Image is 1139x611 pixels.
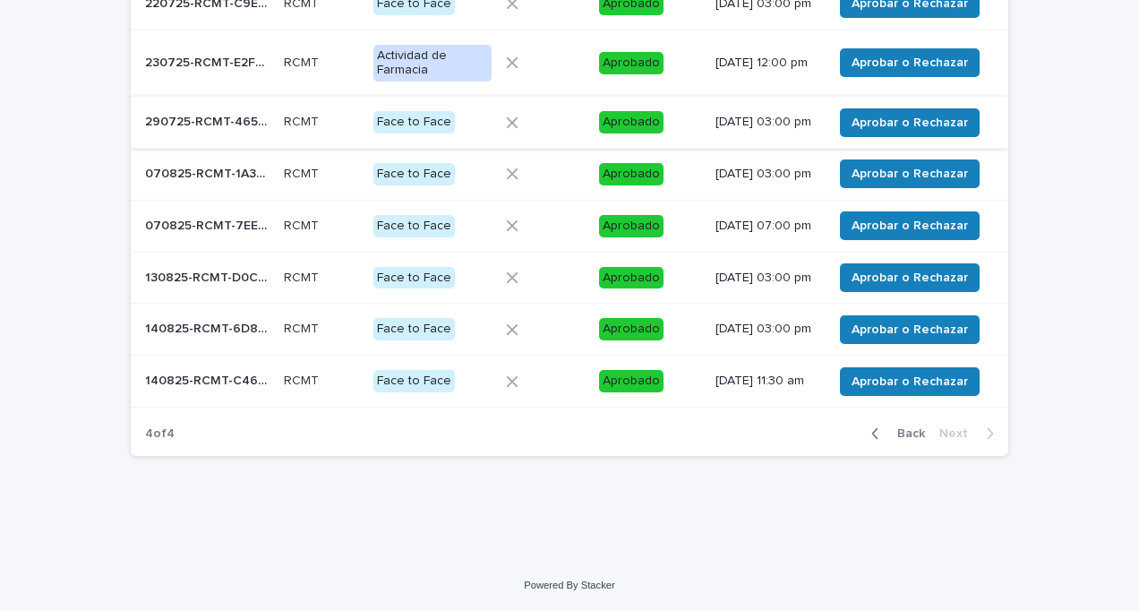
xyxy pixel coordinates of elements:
tr: 070825-RCMT-1A337D070825-RCMT-1A337D RCMTRCMT Face to FaceAprobado[DATE] 03:00 pmAprobar o Rechazar [131,148,1008,200]
div: Aprobado [599,111,664,133]
tr: 140825-RCMT-C4684C140825-RCMT-C4684C RCMTRCMT Face to FaceAprobado[DATE] 11:30 amAprobar o Rechazar [131,356,1008,408]
button: Back [857,426,932,442]
div: Face to Face [373,318,455,340]
span: Aprobar o Rechazar [852,54,968,72]
p: RCMT [284,163,322,182]
a: Powered By Stacker [524,580,614,590]
div: Aprobado [599,318,664,340]
button: Aprobar o Rechazar [840,263,980,292]
tr: 140825-RCMT-6D85FA140825-RCMT-6D85FA RCMTRCMT Face to FaceAprobado[DATE] 03:00 pmAprobar o Rechazar [131,304,1008,356]
p: [DATE] 03:00 pm [715,271,818,286]
p: 140825-RCMT-C4684C [145,370,273,389]
p: 130825-RCMT-D0CCB1 [145,267,273,286]
div: Aprobado [599,267,664,289]
p: 230725-RCMT-E2FD52 [145,52,273,71]
p: RCMT [284,215,322,234]
p: [DATE] 07:00 pm [715,219,818,234]
div: Face to Face [373,163,455,185]
button: Aprobar o Rechazar [840,48,980,77]
button: Aprobar o Rechazar [840,108,980,137]
p: 140825-RCMT-6D85FA [145,318,273,337]
p: [DATE] 12:00 pm [715,56,818,71]
p: [DATE] 03:00 pm [715,322,818,337]
div: Aprobado [599,163,664,185]
p: 070825-RCMT-1A337D [145,163,273,182]
button: Aprobar o Rechazar [840,211,980,240]
button: Aprobar o Rechazar [840,367,980,396]
p: 4 of 4 [131,412,189,456]
p: RCMT [284,318,322,337]
p: RCMT [284,267,322,286]
span: Aprobar o Rechazar [852,321,968,339]
div: Actividad de Farmacia [373,45,492,82]
p: [DATE] 03:00 pm [715,115,818,130]
span: Aprobar o Rechazar [852,217,968,235]
button: Aprobar o Rechazar [840,159,980,188]
p: [DATE] 11:30 am [715,374,818,389]
tr: 070825-RCMT-7EEAEF070825-RCMT-7EEAEF RCMTRCMT Face to FaceAprobado[DATE] 07:00 pmAprobar o Rechazar [131,200,1008,252]
div: Aprobado [599,52,664,74]
tr: 290725-RCMT-465A94290725-RCMT-465A94 RCMTRCMT Face to FaceAprobado[DATE] 03:00 pmAprobar o Rechazar [131,97,1008,149]
tr: 230725-RCMT-E2FD52230725-RCMT-E2FD52 RCMTRCMT Actividad de FarmaciaAprobado[DATE] 12:00 pmAprobar... [131,30,1008,97]
tr: 130825-RCMT-D0CCB1130825-RCMT-D0CCB1 RCMTRCMT Face to FaceAprobado[DATE] 03:00 pmAprobar o Rechazar [131,252,1008,304]
div: Face to Face [373,370,455,392]
p: 290725-RCMT-465A94 [145,111,273,130]
span: Aprobar o Rechazar [852,269,968,287]
p: RCMT [284,370,322,389]
p: RCMT [284,52,322,71]
div: Aprobado [599,370,664,392]
span: Next [939,427,979,440]
p: [DATE] 03:00 pm [715,167,818,182]
button: Next [932,426,1008,442]
span: Aprobar o Rechazar [852,114,968,132]
div: Face to Face [373,111,455,133]
div: Face to Face [373,267,455,289]
div: Aprobado [599,215,664,237]
p: RCMT [284,111,322,130]
button: Aprobar o Rechazar [840,315,980,344]
p: 070825-RCMT-7EEAEF [145,215,273,234]
span: Back [886,427,925,440]
span: Aprobar o Rechazar [852,373,968,391]
div: Face to Face [373,215,455,237]
span: Aprobar o Rechazar [852,165,968,183]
